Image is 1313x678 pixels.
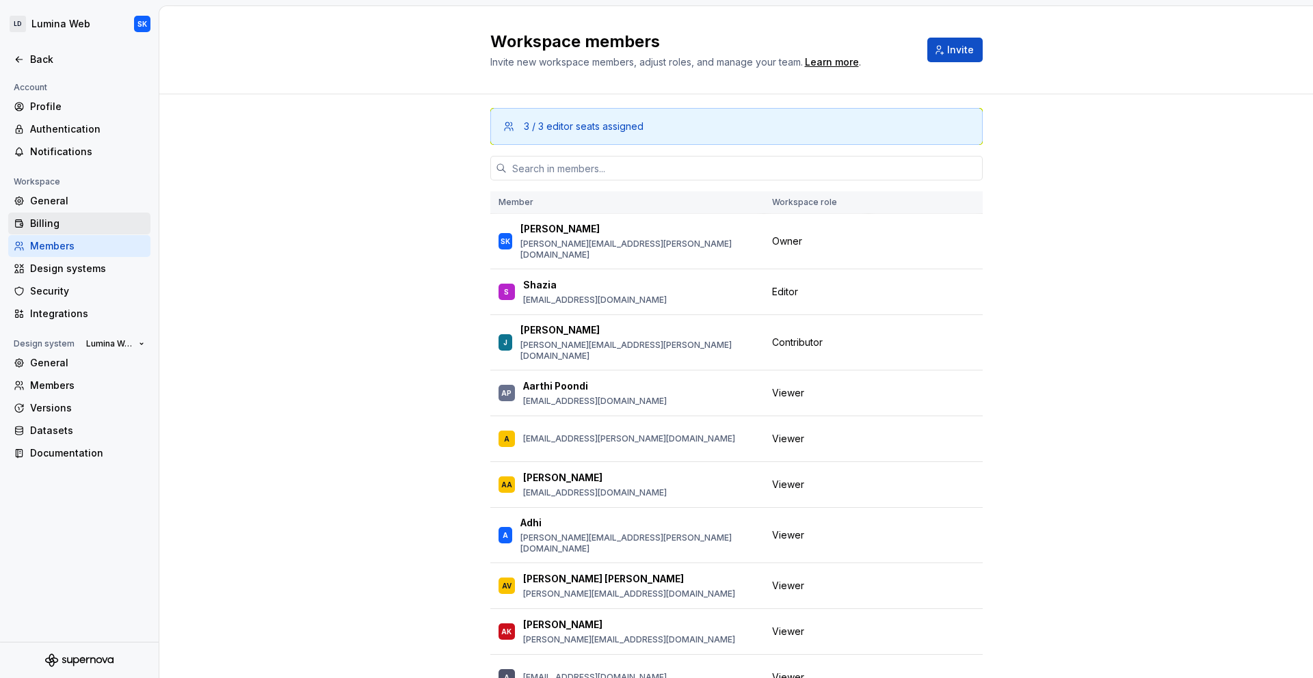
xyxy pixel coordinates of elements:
[772,234,802,248] span: Owner
[30,239,145,253] div: Members
[31,17,90,31] div: Lumina Web
[523,588,735,599] p: [PERSON_NAME][EMAIL_ADDRESS][DOMAIN_NAME]
[8,190,150,212] a: General
[137,18,147,29] div: SK
[501,234,510,248] div: SK
[8,213,150,234] a: Billing
[520,516,542,530] p: Adhi
[520,222,600,236] p: [PERSON_NAME]
[30,122,145,136] div: Authentication
[45,653,114,667] svg: Supernova Logo
[772,528,804,542] span: Viewer
[30,379,145,392] div: Members
[523,618,602,632] p: [PERSON_NAME]
[947,43,974,57] span: Invite
[523,634,735,645] p: [PERSON_NAME][EMAIL_ADDRESS][DOMAIN_NAME]
[520,532,756,554] p: [PERSON_NAME][EMAIL_ADDRESS][PERSON_NAME][DOMAIN_NAME]
[507,156,983,180] input: Search in members...
[30,100,145,113] div: Profile
[523,379,588,393] p: Aarthi Poondi
[927,38,983,62] button: Invite
[772,432,804,446] span: Viewer
[523,433,735,444] p: [EMAIL_ADDRESS][PERSON_NAME][DOMAIN_NAME]
[30,194,145,208] div: General
[772,478,804,491] span: Viewer
[803,57,861,68] span: .
[8,258,150,280] a: Design systems
[3,9,156,39] button: LDLumina WebSK
[523,471,602,485] p: [PERSON_NAME]
[8,352,150,374] a: General
[10,16,26,32] div: LD
[490,31,911,53] h2: Workspace members
[8,420,150,442] a: Datasets
[30,145,145,159] div: Notifications
[523,295,667,306] p: [EMAIL_ADDRESS][DOMAIN_NAME]
[523,278,557,292] p: Shazia
[772,579,804,593] span: Viewer
[8,79,53,96] div: Account
[30,446,145,460] div: Documentation
[523,572,684,586] p: [PERSON_NAME] [PERSON_NAME]
[8,280,150,302] a: Security
[523,396,667,407] p: [EMAIL_ADDRESS][DOMAIN_NAME]
[30,262,145,275] div: Design systems
[30,401,145,415] div: Versions
[805,55,859,69] a: Learn more
[490,56,803,68] span: Invite new workspace members, adjust roles, and manage your team.
[30,217,145,230] div: Billing
[772,386,804,400] span: Viewer
[520,323,600,337] p: [PERSON_NAME]
[8,442,150,464] a: Documentation
[772,625,804,638] span: Viewer
[520,340,756,362] p: [PERSON_NAME][EMAIL_ADDRESS][PERSON_NAME][DOMAIN_NAME]
[8,174,66,190] div: Workspace
[501,625,512,638] div: AK
[8,118,150,140] a: Authentication
[764,191,868,214] th: Workspace role
[501,386,512,400] div: AP
[30,424,145,437] div: Datasets
[8,235,150,257] a: Members
[30,53,145,66] div: Back
[8,141,150,163] a: Notifications
[30,284,145,298] div: Security
[30,307,145,321] div: Integrations
[504,285,509,299] div: S
[503,336,507,349] div: J
[8,397,150,419] a: Versions
[524,120,644,133] div: 3 / 3 editor seats assigned
[503,528,508,542] div: A
[520,239,756,260] p: [PERSON_NAME][EMAIL_ADDRESS][PERSON_NAME][DOMAIN_NAME]
[504,432,509,446] div: A
[86,338,133,349] span: Lumina Web
[490,191,764,214] th: Member
[8,303,150,325] a: Integrations
[30,356,145,370] div: General
[8,336,80,352] div: Design system
[8,49,150,70] a: Back
[772,285,798,299] span: Editor
[8,375,150,396] a: Members
[502,579,512,593] div: AV
[501,478,512,491] div: AA
[8,96,150,118] a: Profile
[523,487,667,498] p: [EMAIL_ADDRESS][DOMAIN_NAME]
[772,336,823,349] span: Contributor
